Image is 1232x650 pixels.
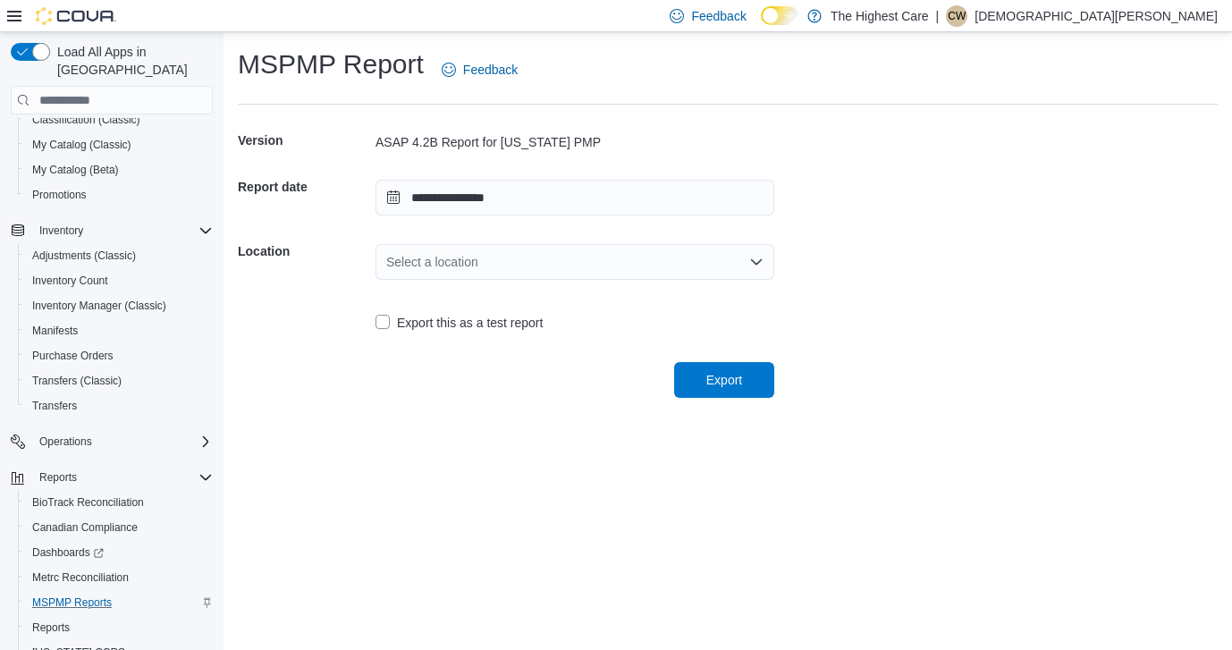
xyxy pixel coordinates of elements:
[39,435,92,449] span: Operations
[32,595,112,610] span: MSPMP Reports
[25,320,213,342] span: Manifests
[25,592,119,613] a: MSPMP Reports
[25,184,213,206] span: Promotions
[18,243,220,268] button: Adjustments (Classic)
[25,542,111,563] a: Dashboards
[32,138,131,152] span: My Catalog (Classic)
[376,133,774,151] div: ASAP 4.2B Report for [US_STATE] PMP
[32,220,213,241] span: Inventory
[936,5,940,27] p: |
[948,5,966,27] span: CW
[761,25,762,26] span: Dark Mode
[25,370,129,392] a: Transfers (Classic)
[238,46,424,82] h1: MSPMP Report
[32,163,119,177] span: My Catalog (Beta)
[25,517,145,538] a: Canadian Compliance
[18,107,220,132] button: Classification (Classic)
[25,295,213,317] span: Inventory Manager (Classic)
[435,52,525,88] a: Feedback
[25,542,213,563] span: Dashboards
[25,567,136,588] a: Metrc Reconciliation
[946,5,967,27] div: Christian Wroten
[25,109,213,131] span: Classification (Classic)
[25,517,213,538] span: Canadian Compliance
[18,393,220,418] button: Transfers
[975,5,1218,27] p: [DEMOGRAPHIC_DATA][PERSON_NAME]
[39,224,83,238] span: Inventory
[32,467,84,488] button: Reports
[25,395,213,417] span: Transfers
[18,318,220,343] button: Manifests
[25,492,151,513] a: BioTrack Reconciliation
[4,465,220,490] button: Reports
[32,220,90,241] button: Inventory
[32,545,104,560] span: Dashboards
[18,157,220,182] button: My Catalog (Beta)
[376,312,543,333] label: Export this as a test report
[32,188,87,202] span: Promotions
[18,565,220,590] button: Metrc Reconciliation
[25,617,213,638] span: Reports
[25,184,94,206] a: Promotions
[25,345,121,367] a: Purchase Orders
[32,324,78,338] span: Manifests
[25,270,213,291] span: Inventory Count
[25,345,213,367] span: Purchase Orders
[18,268,220,293] button: Inventory Count
[25,134,139,156] a: My Catalog (Classic)
[25,109,148,131] a: Classification (Classic)
[32,249,136,263] span: Adjustments (Classic)
[25,492,213,513] span: BioTrack Reconciliation
[32,374,122,388] span: Transfers (Classic)
[25,159,213,181] span: My Catalog (Beta)
[376,180,774,215] input: Press the down key to open a popover containing a calendar.
[706,371,742,389] span: Export
[674,362,774,398] button: Export
[761,6,798,25] input: Dark Mode
[25,592,213,613] span: MSPMP Reports
[25,134,213,156] span: My Catalog (Classic)
[32,520,138,535] span: Canadian Compliance
[18,132,220,157] button: My Catalog (Classic)
[18,368,220,393] button: Transfers (Classic)
[18,293,220,318] button: Inventory Manager (Classic)
[25,320,85,342] a: Manifests
[36,7,116,25] img: Cova
[25,295,173,317] a: Inventory Manager (Classic)
[18,515,220,540] button: Canadian Compliance
[32,431,213,452] span: Operations
[4,218,220,243] button: Inventory
[32,349,114,363] span: Purchase Orders
[25,567,213,588] span: Metrc Reconciliation
[25,245,213,266] span: Adjustments (Classic)
[25,245,143,266] a: Adjustments (Classic)
[32,399,77,413] span: Transfers
[238,169,372,205] h5: Report date
[25,395,84,417] a: Transfers
[39,470,77,485] span: Reports
[25,270,115,291] a: Inventory Count
[32,495,144,510] span: BioTrack Reconciliation
[32,570,129,585] span: Metrc Reconciliation
[32,620,70,635] span: Reports
[463,61,518,79] span: Feedback
[18,540,220,565] a: Dashboards
[238,233,372,269] h5: Location
[386,251,388,273] input: Accessible screen reader label
[32,431,99,452] button: Operations
[25,617,77,638] a: Reports
[32,299,166,313] span: Inventory Manager (Classic)
[749,255,764,269] button: Open list of options
[18,182,220,207] button: Promotions
[32,274,108,288] span: Inventory Count
[18,343,220,368] button: Purchase Orders
[18,490,220,515] button: BioTrack Reconciliation
[32,113,140,127] span: Classification (Classic)
[4,429,220,454] button: Operations
[18,615,220,640] button: Reports
[18,590,220,615] button: MSPMP Reports
[238,122,372,158] h5: Version
[831,5,929,27] p: The Highest Care
[50,43,213,79] span: Load All Apps in [GEOGRAPHIC_DATA]
[25,370,213,392] span: Transfers (Classic)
